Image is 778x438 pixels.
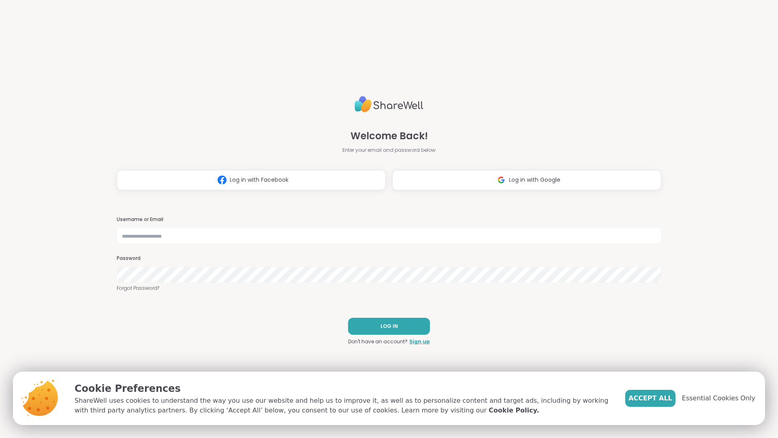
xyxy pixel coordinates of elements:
[351,129,428,143] span: Welcome Back!
[355,93,423,116] img: ShareWell Logo
[75,381,612,396] p: Cookie Preferences
[117,216,661,223] h3: Username or Email
[509,176,560,184] span: Log in with Google
[342,147,436,154] span: Enter your email and password below
[625,390,675,407] button: Accept All
[628,393,672,403] span: Accept All
[392,170,661,190] button: Log in with Google
[117,255,661,262] h3: Password
[409,338,430,345] a: Sign up
[117,285,661,292] a: Forgot Password?
[494,172,509,187] img: ShareWell Logomark
[230,176,289,184] span: Log in with Facebook
[75,396,612,415] p: ShareWell uses cookies to understand the way you use our website and help us to improve it, as we...
[682,393,755,403] span: Essential Cookies Only
[489,406,539,415] a: Cookie Policy.
[348,338,408,345] span: Don't have an account?
[214,172,230,187] img: ShareWell Logomark
[380,323,398,330] span: LOG IN
[117,170,386,190] button: Log in with Facebook
[348,318,430,335] button: LOG IN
